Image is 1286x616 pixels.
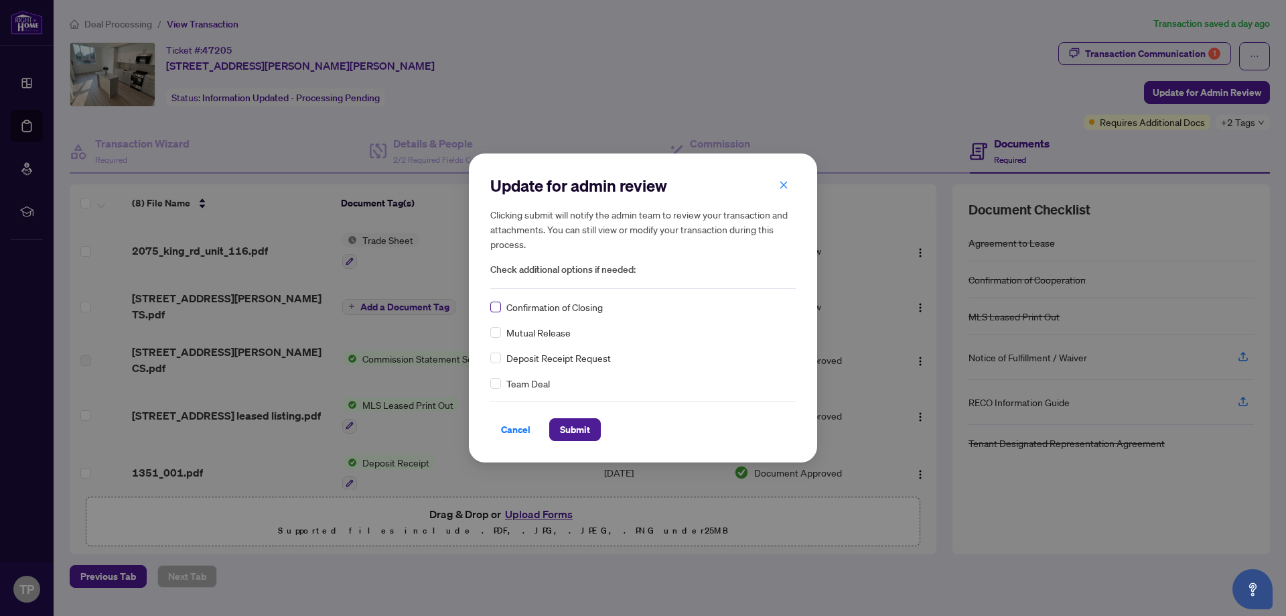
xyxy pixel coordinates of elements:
[506,351,611,365] span: Deposit Receipt Request
[779,180,788,190] span: close
[490,262,796,278] span: Check additional options if needed:
[501,419,530,440] span: Cancel
[506,325,571,340] span: Mutual Release
[560,419,590,440] span: Submit
[506,300,603,314] span: Confirmation of Closing
[549,418,601,441] button: Submit
[1232,569,1273,609] button: Open asap
[490,418,541,441] button: Cancel
[506,376,550,391] span: Team Deal
[490,207,796,251] h5: Clicking submit will notify the admin team to review your transaction and attachments. You can st...
[490,175,796,196] h2: Update for admin review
